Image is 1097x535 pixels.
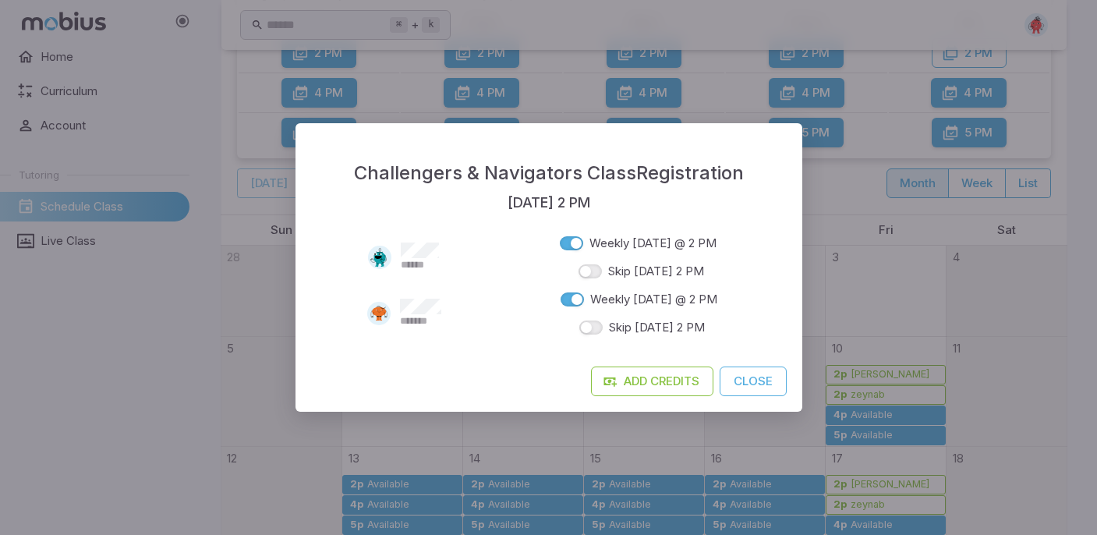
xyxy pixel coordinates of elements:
span: Weekly [DATE] @ 2 PM [590,291,717,308]
button: Close [720,367,787,396]
h2: Challengers & Navigators Class Registration [295,123,802,201]
img: oval.svg [367,302,391,325]
span: Skip [DATE] 2 PM [608,263,704,280]
a: Add Credits [591,367,713,396]
span: Skip [DATE] 2 PM [609,319,705,336]
h5: [DATE] 2 PM [508,192,590,214]
span: Weekly [DATE] @ 2 PM [589,235,717,252]
img: octagon.svg [368,246,391,269]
